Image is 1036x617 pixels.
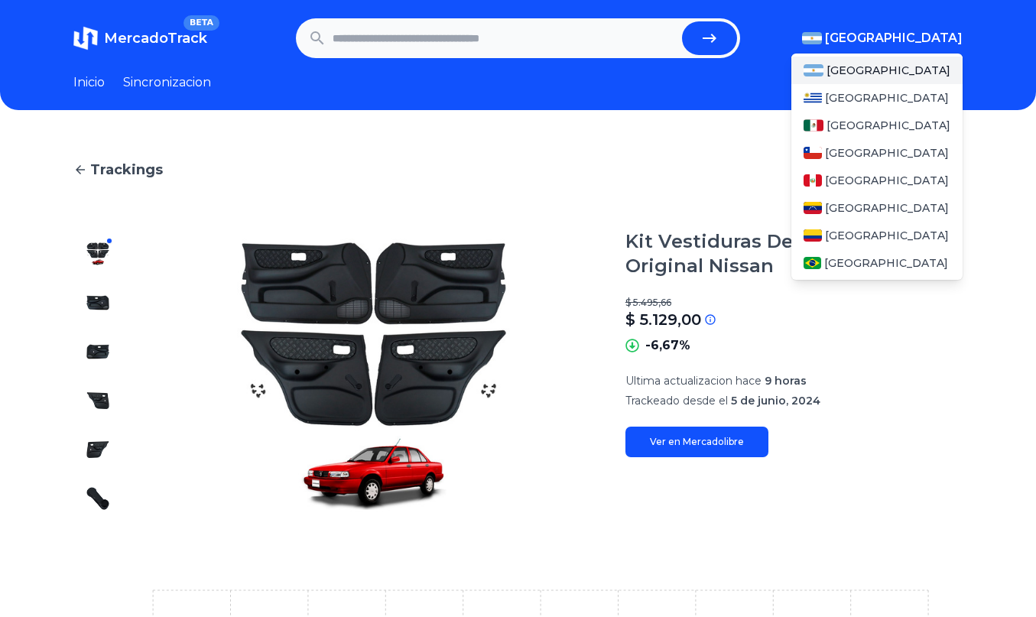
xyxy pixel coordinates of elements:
span: [GEOGRAPHIC_DATA] [827,118,950,133]
a: Colombia[GEOGRAPHIC_DATA] [791,222,963,249]
img: MercadoTrack [73,26,98,50]
span: Trackings [90,159,163,180]
span: [GEOGRAPHIC_DATA] [824,255,948,271]
img: Kit Vestiduras De Puertas Tsuru Original Nissan [86,242,110,266]
img: Mexico [804,119,823,132]
a: Sincronizacion [123,73,211,92]
p: $ 5.129,00 [625,309,701,330]
img: Argentina [804,64,823,76]
img: Kit Vestiduras De Puertas Tsuru Original Nissan [86,339,110,364]
img: Kit Vestiduras De Puertas Tsuru Original Nissan [86,486,110,511]
p: $ 5.495,66 [625,297,963,309]
span: 5 de junio, 2024 [731,394,820,408]
a: Peru[GEOGRAPHIC_DATA] [791,167,963,194]
img: Brasil [804,257,821,269]
span: Ultima actualizacion hace [625,374,762,388]
img: Argentina [802,32,822,44]
img: Kit Vestiduras De Puertas Tsuru Original Nissan [86,388,110,413]
h1: Kit Vestiduras De Puertas Tsuru Original Nissan [625,229,963,278]
span: [GEOGRAPHIC_DATA] [825,145,949,161]
span: BETA [183,15,219,31]
span: [GEOGRAPHIC_DATA] [827,63,950,78]
a: MercadoTrackBETA [73,26,207,50]
a: Chile[GEOGRAPHIC_DATA] [791,139,963,167]
img: Chile [804,147,822,159]
span: [GEOGRAPHIC_DATA] [825,200,949,216]
span: 9 horas [765,374,807,388]
span: Trackeado desde el [625,394,728,408]
button: [GEOGRAPHIC_DATA] [802,29,963,47]
span: [GEOGRAPHIC_DATA] [825,228,949,243]
a: Trackings [73,159,963,180]
a: Uruguay[GEOGRAPHIC_DATA] [791,84,963,112]
span: [GEOGRAPHIC_DATA] [825,29,963,47]
a: Brasil[GEOGRAPHIC_DATA] [791,249,963,277]
img: Peru [804,174,822,187]
img: Venezuela [804,202,822,214]
a: Mexico[GEOGRAPHIC_DATA] [791,112,963,139]
a: Ver en Mercadolibre [625,427,768,457]
img: Kit Vestiduras De Puertas Tsuru Original Nissan [86,291,110,315]
a: Inicio [73,73,105,92]
span: [GEOGRAPHIC_DATA] [825,90,949,106]
a: Argentina[GEOGRAPHIC_DATA] [791,57,963,84]
a: Venezuela[GEOGRAPHIC_DATA] [791,194,963,222]
span: MercadoTrack [104,30,207,47]
p: -6,67% [645,336,690,355]
img: Kit Vestiduras De Puertas Tsuru Original Nissan [153,229,595,523]
img: Colombia [804,229,822,242]
img: Kit Vestiduras De Puertas Tsuru Original Nissan [86,437,110,462]
img: Uruguay [804,92,822,104]
span: [GEOGRAPHIC_DATA] [825,173,949,188]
